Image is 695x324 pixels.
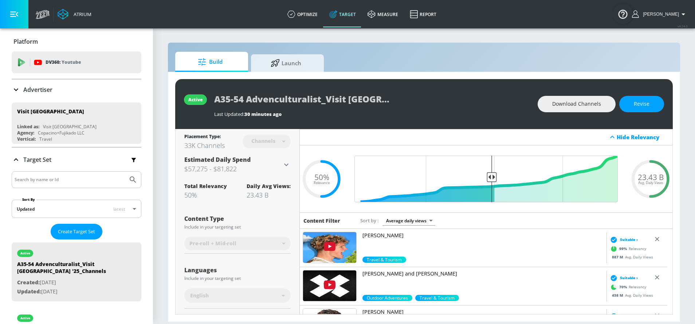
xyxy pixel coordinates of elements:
span: Relevance [314,181,330,184]
span: 50% [314,173,329,181]
div: Languages [184,267,291,273]
h6: Content Filter [303,217,340,224]
span: 458 M [612,292,625,297]
div: activeA35-54 Advenculturalist_Visit [GEOGRAPHIC_DATA] '25_ChannelsCreated:[DATE]Updated:[DATE] [12,242,141,301]
div: Include in your targeting set [184,276,291,281]
span: Estimated Daily Spend [184,156,251,164]
div: Visit [GEOGRAPHIC_DATA] [17,108,84,115]
div: Avg. Daily Views [608,254,653,259]
div: Linked as: [17,124,39,130]
div: 23.43 B [247,191,291,199]
span: Build [182,53,238,71]
div: Placement Type: [184,133,225,141]
span: 70 % [619,284,629,290]
span: 30 minutes ago [244,111,282,117]
a: measure [362,1,404,27]
span: Download Channels [552,99,601,109]
div: Travel [39,136,52,142]
div: Last Updated: [214,111,530,117]
button: Create Target Set [51,224,102,239]
span: Suitable › [620,237,638,242]
div: Visit [GEOGRAPHIC_DATA] [43,124,97,130]
span: Suitable › [620,313,638,319]
div: Average daily views [382,216,435,226]
button: Open Resource Center [613,4,633,24]
p: Platform [13,38,38,46]
span: Outdoor Adventures [362,295,412,301]
a: optimize [282,1,323,27]
p: [DATE] [17,287,119,296]
div: 70.0% [362,295,412,301]
div: DV360: Youtube [12,51,141,73]
div: Hide Relevancy [617,133,668,141]
span: Travel & Tourism [415,295,459,301]
div: Visit [GEOGRAPHIC_DATA]Linked as:Visit [GEOGRAPHIC_DATA]Agency:Copacino+Fujikado LLCVertical:Travel [12,102,141,144]
div: Hide Relevancy [300,129,672,145]
div: Agency: [17,130,34,136]
span: Pre-roll + Mid-roll [189,240,236,247]
div: Relevancy [608,243,646,254]
p: DV360: [46,58,81,66]
input: Search by name or Id [15,175,125,184]
a: Report [404,1,442,27]
p: [PERSON_NAME] [362,232,604,239]
a: [PERSON_NAME] and [PERSON_NAME] [362,270,604,295]
div: active [20,251,30,255]
span: Updated: [17,288,41,295]
span: 887 M [612,254,625,259]
span: login as: samantha.yip@zefr.com [640,12,679,17]
div: Target Set [12,148,141,172]
span: Create Target Set [58,227,95,236]
button: [PERSON_NAME] [632,10,688,19]
input: Final Threshold [351,156,621,202]
div: Atrium [71,11,91,17]
span: 99 % [619,246,629,251]
div: A35-54 Advenculturalist_Visit [GEOGRAPHIC_DATA] '25_Channels [17,261,119,278]
span: Suitable › [620,275,638,281]
div: Vertical: [17,136,36,142]
div: Avg. Daily Views [608,292,653,298]
p: Youtube [62,58,81,66]
a: Atrium [58,9,91,20]
label: Sort By [21,197,36,202]
div: 33K Channels [184,141,225,150]
div: Copacino+Fujikado LLC [38,130,85,136]
div: Estimated Daily Spend$57,275 - $81,822 [184,156,291,174]
span: Created: [17,279,40,286]
p: [PERSON_NAME] [362,308,604,316]
span: Revise [634,99,649,109]
div: 99.0% [362,257,406,263]
span: v 4.24.0 [678,24,688,28]
img: UUg3gzldyhCHJjY7AWWTNPPA [303,270,356,301]
p: [PERSON_NAME] and [PERSON_NAME] [362,270,604,277]
div: Suitable › [608,236,638,243]
div: Relevancy [608,281,646,292]
button: Download Channels [538,96,616,112]
div: Total Relevancy [184,183,227,190]
span: 23.43 B [638,173,664,181]
div: active [188,97,203,103]
div: Daily Avg Views: [247,183,291,190]
p: Target Set [23,156,51,164]
img: UUnmGIkw-KdI0W5siakKPKog [303,232,356,263]
p: Advertiser [23,86,52,94]
div: Suitable › [608,312,638,320]
button: Revise [619,96,664,112]
div: Suitable › [608,274,638,281]
h3: $57,275 - $81,822 [184,164,282,174]
a: Target [323,1,362,27]
div: Content Type [184,216,291,222]
div: active [20,316,30,320]
span: Launch [258,54,314,72]
div: Updated [17,206,35,212]
span: Sort by [360,217,379,224]
span: Travel & Tourism [362,257,406,263]
div: Channels [248,138,279,144]
div: Advertiser [12,79,141,100]
div: English [184,288,291,303]
a: [PERSON_NAME] [362,232,604,257]
div: Include in your targeting set [184,225,291,229]
p: [DATE] [17,278,119,287]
